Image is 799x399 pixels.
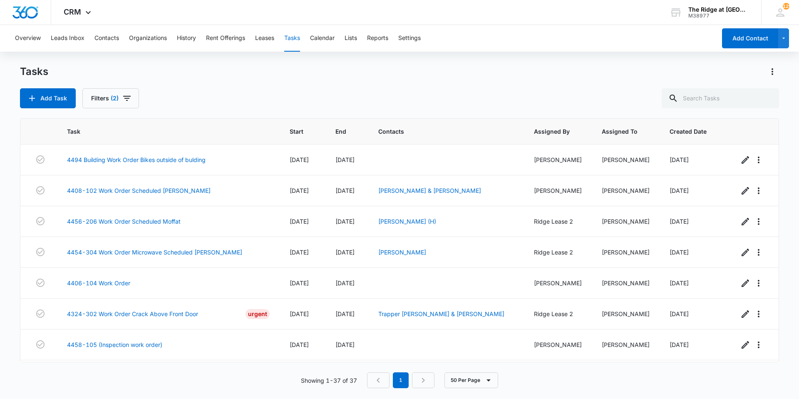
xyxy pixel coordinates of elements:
[67,217,181,226] a: 4456-206 Work Order Scheduled Moffat
[688,6,749,13] div: account name
[310,25,335,52] button: Calendar
[602,127,638,136] span: Assigned To
[82,88,139,108] button: Filters(2)
[602,217,650,226] div: [PERSON_NAME]
[534,155,582,164] div: [PERSON_NAME]
[67,127,258,136] span: Task
[783,3,789,10] div: notifications count
[290,156,309,163] span: [DATE]
[378,249,426,256] a: [PERSON_NAME]
[129,25,167,52] button: Organizations
[670,249,689,256] span: [DATE]
[20,88,76,108] button: Add Task
[290,249,309,256] span: [DATE]
[335,310,355,317] span: [DATE]
[67,279,130,287] a: 4406-104 Work Order
[602,248,650,257] div: [PERSON_NAME]
[345,25,357,52] button: Lists
[534,309,582,318] div: Ridge Lease 2
[94,25,119,52] button: Contacts
[284,25,300,52] button: Tasks
[602,309,650,318] div: [PERSON_NAME]
[602,340,650,349] div: [PERSON_NAME]
[335,218,355,225] span: [DATE]
[670,218,689,225] span: [DATE]
[335,249,355,256] span: [DATE]
[15,25,41,52] button: Overview
[290,127,303,136] span: Start
[444,372,498,388] button: 50 Per Page
[398,25,421,52] button: Settings
[290,187,309,194] span: [DATE]
[290,341,309,348] span: [DATE]
[290,310,309,317] span: [DATE]
[335,127,346,136] span: End
[534,248,582,257] div: Ridge Lease 2
[67,155,206,164] a: 4494 Building Work Order Bikes outside of bulding
[367,25,388,52] button: Reports
[602,155,650,164] div: [PERSON_NAME]
[534,127,570,136] span: Assigned By
[670,341,689,348] span: [DATE]
[290,218,309,225] span: [DATE]
[688,13,749,19] div: account id
[534,279,582,287] div: [PERSON_NAME]
[662,88,779,108] input: Search Tasks
[534,340,582,349] div: [PERSON_NAME]
[367,372,434,388] nav: Pagination
[766,65,779,78] button: Actions
[534,186,582,195] div: [PERSON_NAME]
[335,279,355,287] span: [DATE]
[393,372,409,388] em: 1
[602,186,650,195] div: [PERSON_NAME]
[378,310,504,317] a: Trapper [PERSON_NAME] & [PERSON_NAME]
[301,376,357,385] p: Showing 1-37 of 37
[378,218,436,225] a: [PERSON_NAME] (H)
[246,309,270,319] div: Urgent
[67,248,242,257] a: 4454-304 Work Order Microwave Scheduled [PERSON_NAME]
[670,127,707,136] span: Created Date
[335,187,355,194] span: [DATE]
[64,7,81,16] span: CRM
[534,217,582,226] div: Ridge Lease 2
[290,279,309,287] span: [DATE]
[670,187,689,194] span: [DATE]
[335,341,355,348] span: [DATE]
[255,25,274,52] button: Leases
[51,25,84,52] button: Leads Inbox
[335,156,355,163] span: [DATE]
[722,28,778,48] button: Add Contact
[67,186,211,195] a: 4408-102 Work Order Scheduled [PERSON_NAME]
[783,3,789,10] span: 129
[67,340,162,349] a: 4458-105 (Inspection work order)
[670,279,689,287] span: [DATE]
[378,127,502,136] span: Contacts
[177,25,196,52] button: History
[206,25,245,52] button: Rent Offerings
[378,187,481,194] a: [PERSON_NAME] & [PERSON_NAME]
[602,279,650,287] div: [PERSON_NAME]
[670,310,689,317] span: [DATE]
[20,65,48,78] h1: Tasks
[111,95,119,101] span: (2)
[670,156,689,163] span: [DATE]
[67,309,198,318] a: 4324-302 Work Order Crack Above Front Door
